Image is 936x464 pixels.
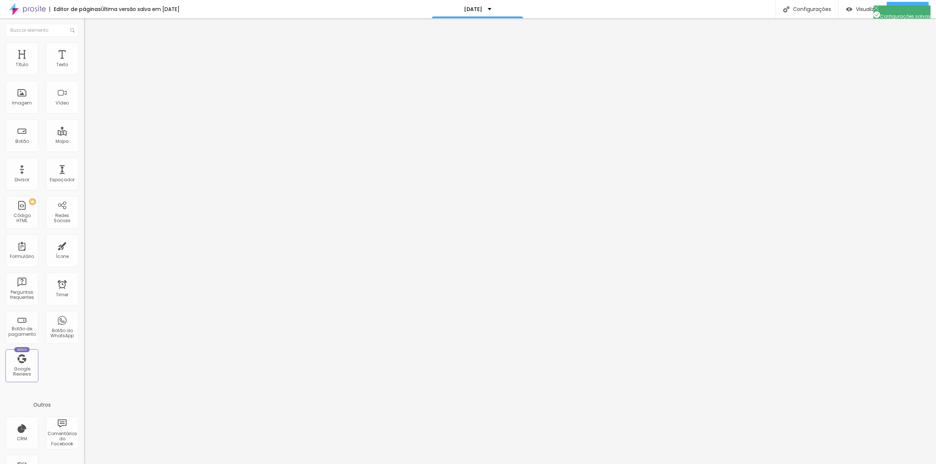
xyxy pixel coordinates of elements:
div: CRM [17,436,27,441]
div: Editor de páginas [49,7,101,12]
div: Comentários do Facebook [48,431,76,447]
div: Google Reviews [7,366,36,377]
div: Botão de pagamento [7,326,36,337]
div: Mapa [56,139,69,144]
div: Novo [14,347,30,352]
button: Visualizar [839,2,887,16]
div: Botão do WhatsApp [48,328,76,339]
button: Publicar [887,2,929,16]
img: Icone [873,5,879,11]
div: Ícone [56,254,69,259]
img: view-1.svg [846,6,852,12]
div: Espaçador [50,177,75,182]
input: Buscar elemento [5,24,79,37]
img: Icone [783,6,789,12]
div: Divisor [15,177,29,182]
span: Configurações salvas [873,13,931,19]
div: Perguntas frequentes [7,290,36,300]
div: Vídeo [56,100,69,106]
div: Título [16,62,28,67]
div: Texto [56,62,68,67]
span: Visualizar [856,6,879,12]
img: Icone [873,11,880,18]
div: Formulário [10,254,34,259]
div: Última versão salva em [DATE] [101,7,180,12]
p: [DATE] [464,7,482,12]
div: Imagem [12,100,32,106]
div: Código HTML [7,213,36,224]
img: Icone [70,28,75,33]
div: Timer [56,292,68,297]
div: Redes Sociais [48,213,76,224]
div: Botão [15,139,29,144]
